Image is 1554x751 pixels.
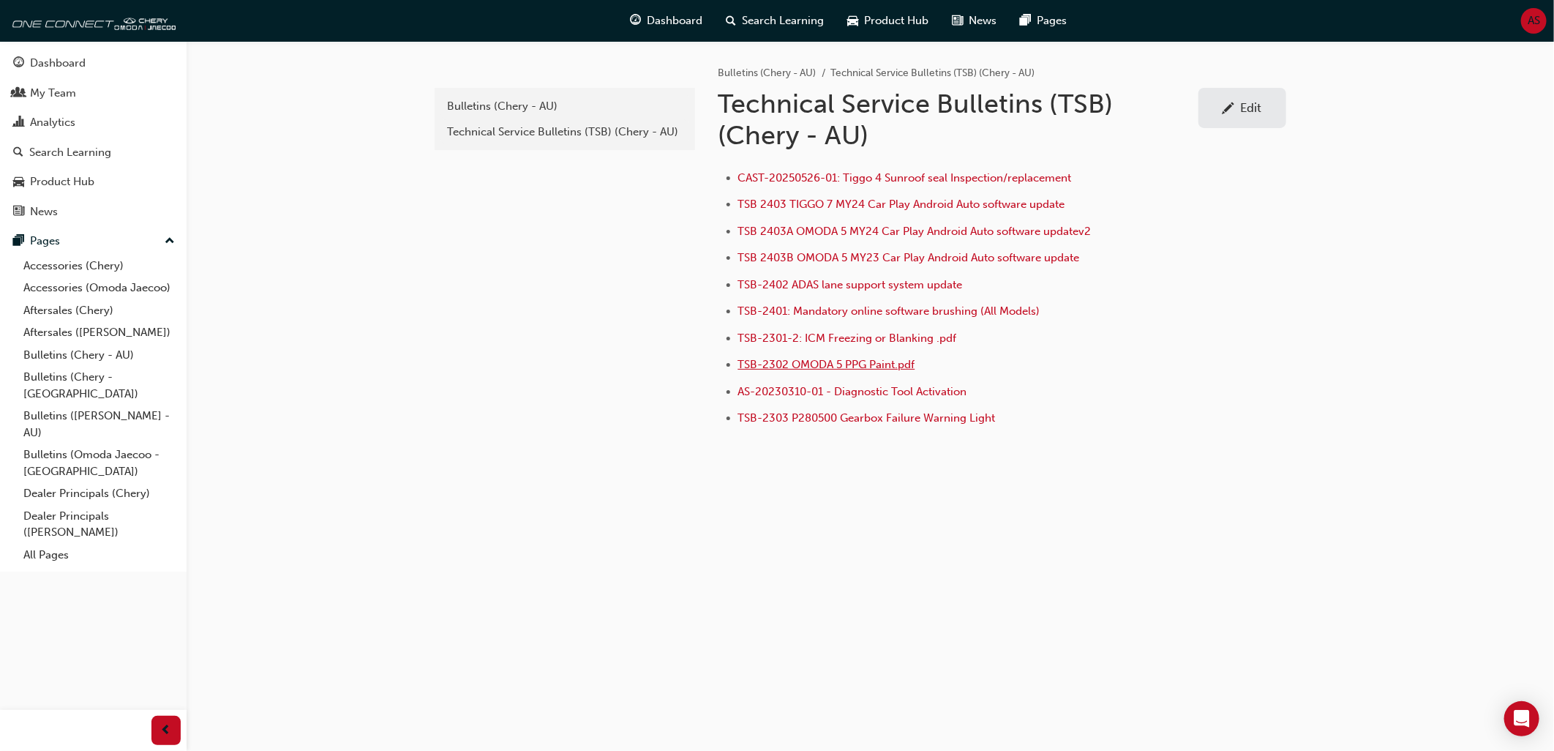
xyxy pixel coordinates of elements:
a: Bulletins (Chery - [GEOGRAPHIC_DATA]) [18,366,181,405]
div: Edit [1241,100,1262,115]
span: up-icon [165,232,175,251]
span: search-icon [726,12,736,30]
a: TSB-2302 OMODA 5 PPG Paint.pdf [738,358,915,371]
span: News [969,12,996,29]
a: Analytics [6,109,181,136]
div: News [30,203,58,220]
img: oneconnect [7,6,176,35]
a: Dealer Principals ([PERSON_NAME]) [18,505,181,544]
span: chart-icon [13,116,24,130]
span: Product Hub [864,12,928,29]
a: TSB 2403 TIGGO 7 MY24 Car Play Android Auto software update [738,198,1065,211]
div: Search Learning [29,144,111,161]
a: pages-iconPages [1008,6,1078,36]
a: TSB 2403B OMODA 5 MY23 Car Play Android Auto software update [738,251,1080,264]
a: guage-iconDashboard [618,6,714,36]
span: prev-icon [161,722,172,740]
a: news-iconNews [940,6,1008,36]
a: Edit [1198,88,1286,128]
div: Bulletins (Chery - AU) [448,98,682,115]
button: AS [1521,8,1547,34]
li: Technical Service Bulletins (TSB) (Chery - AU) [831,65,1035,82]
a: Bulletins (Chery - AU) [18,344,181,367]
span: Pages [1037,12,1067,29]
a: TSB 2403A OMODA 5 MY24 Car Play Android Auto software updatev2 [738,225,1092,238]
span: search-icon [13,146,23,160]
a: Bulletins (Omoda Jaecoo - [GEOGRAPHIC_DATA]) [18,444,181,482]
a: Dealer Principals (Chery) [18,482,181,505]
div: Pages [30,233,60,250]
a: search-iconSearch Learning [714,6,836,36]
a: TSB-2301-2: ICM Freezing or Blanking .pdf [738,332,957,345]
a: Bulletins (Chery - AU) [718,67,817,79]
a: Technical Service Bulletins (TSB) (Chery - AU) [440,119,689,145]
span: pencil-icon [1223,102,1235,117]
a: Bulletins (Chery - AU) [440,94,689,119]
div: Product Hub [30,173,94,190]
span: Dashboard [647,12,702,29]
span: news-icon [952,12,963,30]
button: DashboardMy TeamAnalyticsSearch LearningProduct HubNews [6,47,181,228]
a: Aftersales (Chery) [18,299,181,322]
a: News [6,198,181,225]
a: Bulletins ([PERSON_NAME] - AU) [18,405,181,444]
span: pages-icon [1020,12,1031,30]
span: pages-icon [13,235,24,248]
a: AS-20230310-01 - Diagnostic Tool Activation [738,385,967,398]
div: My Team [30,85,76,102]
div: Open Intercom Messenger [1504,701,1539,736]
span: news-icon [13,206,24,219]
span: people-icon [13,87,24,100]
a: Accessories (Omoda Jaecoo) [18,277,181,299]
a: All Pages [18,544,181,567]
a: TSB-2303 P280500 Gearbox Failure Warning Light [738,411,996,425]
a: car-iconProduct Hub [836,6,940,36]
a: TSB-2401: Mandatory online software brushing (All Models) [738,304,1040,318]
a: My Team [6,80,181,107]
span: car-icon [847,12,858,30]
button: Pages [6,228,181,255]
span: guage-icon [630,12,641,30]
span: guage-icon [13,57,24,70]
span: AS [1528,12,1540,29]
a: Aftersales ([PERSON_NAME]) [18,321,181,344]
a: CAST-20250526-01: Tiggo 4 Sunroof seal Inspection/replacement [738,171,1072,184]
a: Accessories (Chery) [18,255,181,277]
h1: Technical Service Bulletins (TSB) (Chery - AU) [718,88,1198,152]
span: car-icon [13,176,24,189]
a: TSB-2402 ADAS lane support system update [738,278,963,291]
a: Product Hub [6,168,181,195]
div: Technical Service Bulletins (TSB) (Chery - AU) [448,124,682,141]
a: Search Learning [6,139,181,166]
span: Search Learning [742,12,824,29]
div: Analytics [30,114,75,131]
div: Dashboard [30,55,86,72]
a: Dashboard [6,50,181,77]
